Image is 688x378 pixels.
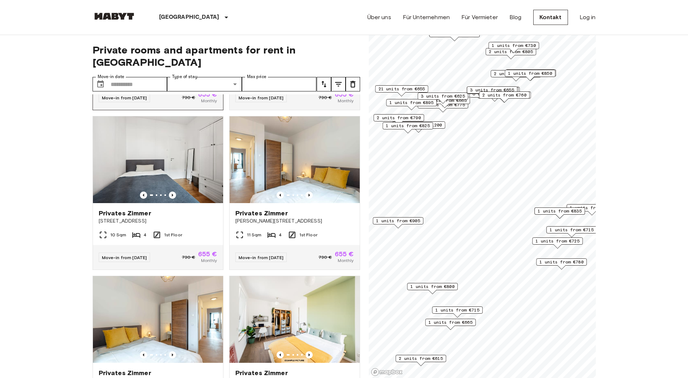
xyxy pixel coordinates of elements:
[182,94,195,101] span: 730 €
[482,92,526,98] span: 2 units from €760
[478,91,531,103] div: Map marker
[421,93,465,99] span: 3 units from €625
[432,306,483,318] div: Map marker
[140,351,147,358] button: Previous image
[389,99,433,106] span: 1 units from €895
[373,114,424,125] div: Map marker
[201,98,217,104] span: Monthly
[169,192,176,199] button: Previous image
[419,97,470,108] div: Map marker
[373,217,423,228] div: Map marker
[229,116,360,270] a: Marketing picture of unit DE-01-006-001-01HFPrevious imagePrevious imagePrivates Zimmer[PERSON_NA...
[376,218,420,224] span: 1 units from €905
[235,369,288,377] span: Privates Zimmer
[396,355,446,366] div: Map marker
[164,232,182,238] span: 1st Floor
[99,209,151,218] span: Privates Zimmer
[371,368,403,376] a: Mapbox logo
[534,207,585,219] div: Map marker
[110,232,127,238] span: 10 Sqm
[467,86,517,98] div: Map marker
[550,227,594,233] span: 1 units from €715
[172,74,197,80] label: Type of stay
[505,70,555,81] div: Map marker
[386,123,430,129] span: 1 units from €825
[425,319,476,330] div: Map marker
[239,255,284,260] span: Move-in from [DATE]
[536,258,587,270] div: Map marker
[93,44,360,68] span: Private rooms and apartments for rent in [GEOGRAPHIC_DATA]
[99,369,151,377] span: Privates Zimmer
[201,257,217,264] span: Monthly
[99,218,217,225] span: [STREET_ADDRESS]
[428,319,473,326] span: 1 units from €665
[331,77,346,91] button: tune
[468,87,518,98] div: Map marker
[435,307,479,313] span: 1 units from €715
[93,116,223,203] img: Marketing picture of unit DE-01-002-001-02HF
[230,276,360,363] img: Marketing picture of unit DE-01-08-008-04Q
[247,74,266,80] label: Max price
[546,226,597,237] div: Map marker
[338,257,354,264] span: Monthly
[375,85,428,96] div: Map marker
[508,70,552,77] span: 1 units from €850
[198,251,217,257] span: 655 €
[378,86,425,92] span: 21 units from €655
[198,91,217,98] span: 655 €
[466,87,520,98] div: Map marker
[102,95,147,100] span: Move-in from [DATE]
[305,351,313,358] button: Previous image
[169,351,176,358] button: Previous image
[335,91,354,98] span: 655 €
[144,232,146,238] span: 4
[182,254,195,261] span: 730 €
[505,69,556,81] div: Map marker
[317,77,331,91] button: tune
[346,77,360,91] button: tune
[279,232,282,238] span: 4
[319,254,332,261] span: 730 €
[461,13,498,22] a: Für Vermieter
[492,42,536,49] span: 1 units from €730
[319,94,332,101] span: 730 €
[509,13,522,22] a: Blog
[538,208,582,214] span: 1 units from €835
[570,205,614,211] span: 1 units from €875
[140,192,147,199] button: Previous image
[533,10,568,25] a: Kontakt
[403,13,450,22] a: Für Unternehmen
[367,13,391,22] a: Über uns
[429,30,480,41] div: Map marker
[567,204,617,215] div: Map marker
[539,259,584,265] span: 1 units from €780
[235,209,288,218] span: Privates Zimmer
[386,99,437,110] div: Map marker
[418,93,468,104] div: Map marker
[399,355,443,362] span: 2 units from €615
[392,121,445,133] div: Map marker
[93,276,223,363] img: Marketing picture of unit DE-01-006-011-04HF
[488,42,539,53] div: Map marker
[491,70,541,81] div: Map marker
[159,13,219,22] p: [GEOGRAPHIC_DATA]
[93,116,223,270] a: Marketing picture of unit DE-01-002-001-02HFPrevious imagePrevious imagePrivates Zimmer[STREET_AD...
[407,283,458,294] div: Map marker
[277,192,284,199] button: Previous image
[494,70,538,77] span: 2 units from €655
[305,192,313,199] button: Previous image
[98,74,124,80] label: Move-in date
[479,91,530,103] div: Map marker
[335,251,354,257] span: 655 €
[486,48,536,59] div: Map marker
[277,351,284,358] button: Previous image
[235,218,354,225] span: [PERSON_NAME][STREET_ADDRESS]
[230,116,360,203] img: Marketing picture of unit DE-01-006-001-01HF
[299,232,317,238] span: 1st Floor
[532,237,583,249] div: Map marker
[102,255,147,260] span: Move-in from [DATE]
[383,122,433,133] div: Map marker
[470,87,514,93] span: 3 units from €655
[535,238,580,244] span: 1 units from €725
[580,13,596,22] a: Log in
